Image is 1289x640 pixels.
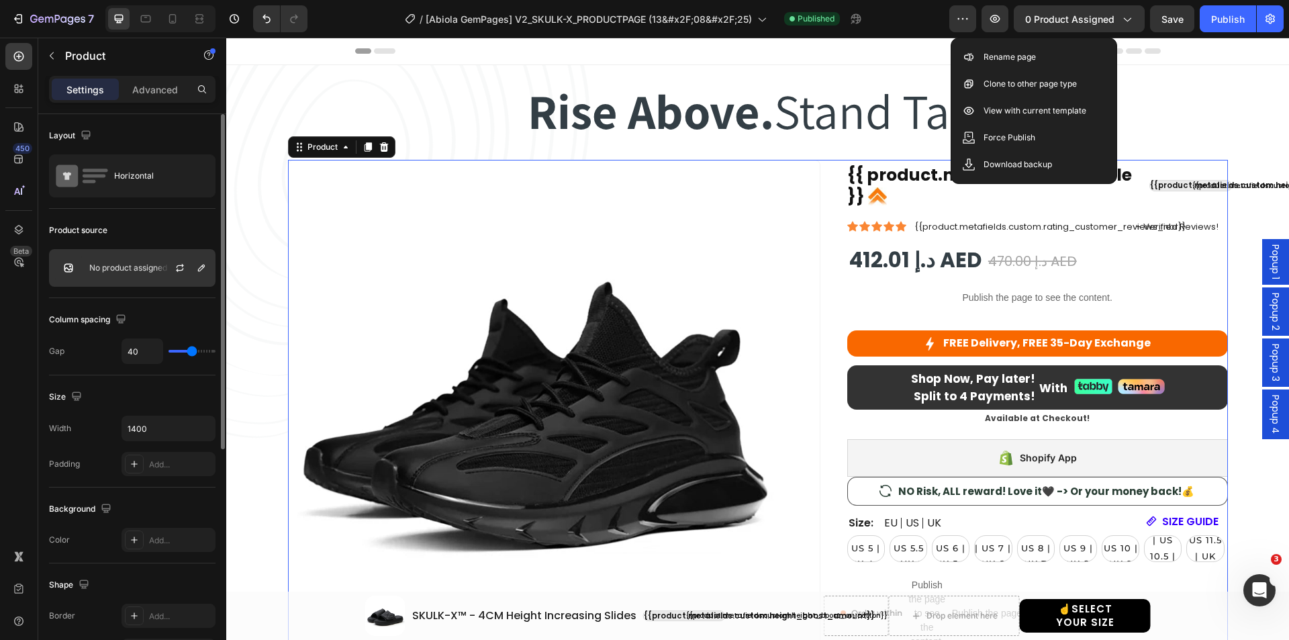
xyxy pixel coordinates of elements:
[1043,357,1056,396] span: Popup 4
[653,447,665,460] img: Return icon
[984,131,1035,144] p: Force Publish
[621,253,1002,267] p: Publish the page to see the content.
[49,224,107,236] div: Product source
[49,422,71,435] div: Width
[707,490,743,532] span: EU 39 | US 6 | UK 5.5
[798,13,834,25] span: Published
[984,104,1086,118] p: View with current template
[717,296,924,316] p: FREE Delivery, FREE 35-Day Exchange
[621,208,757,237] div: 412.01 د.إ AED
[1014,5,1145,32] button: 0 product assigned
[688,183,908,196] div: {{product.metafields.custom.rating_customer_reviews_nbr}}
[1043,306,1056,344] span: Popup 3
[1211,12,1245,26] div: Publish
[848,341,886,357] img: Tabby icon
[675,480,697,491] button: <p>US</p>
[876,490,912,532] span: EU 43 | US 10 | UK 9
[636,332,810,350] h2: Shop Now, Pay later!
[55,255,82,281] img: no image transparent
[622,490,657,532] span: EU 37 | US 5 | UK 4.5
[49,610,75,622] div: Border
[122,416,215,441] input: Auto
[1161,13,1184,25] span: Save
[89,263,167,273] p: No product assigned
[1243,574,1276,606] iframe: Intercom live chat
[226,38,1289,640] iframe: To enrich screen reader interactions, please activate Accessibility in Grammarly extension settings
[622,479,647,493] p: Size:
[658,480,671,491] p: EU
[984,77,1077,91] p: Clone to other page type
[654,480,675,491] button: <p>EU</p>
[149,610,212,623] div: Add...
[909,183,992,196] p: + Verified Reviews!
[253,5,307,32] div: Undo/Redo
[300,40,763,107] h2: Stand Tall!
[460,574,499,582] div: {{product.metafields.custom.height_boost_or_cotton}}
[794,561,924,596] a: ☝SELECTYOUR SIZE
[636,350,810,367] h2: Split to 4 Payments!
[812,342,843,359] h2: With
[5,5,100,32] button: 7
[792,490,827,532] span: EU 41 | US 8 | UK 7
[149,535,212,547] div: Add...
[49,345,64,357] div: Gap
[62,123,572,633] img: L'EXUDE BlackViperz height-increasing elevator sport shoes, color black, shown in a perspective v...
[1271,554,1282,565] span: 3
[49,458,80,470] div: Padding
[697,300,710,313] img: gempages_522798132132578229-fc455319-a25b-4e05-88f3-c5ee953ba455.png
[621,126,906,171] h1: {{ product.metafields.clean.title }}
[1200,5,1256,32] button: Publish
[761,210,852,237] div: 470.00 د.إ AED
[700,573,771,584] div: Drop element here
[132,83,178,97] p: Advanced
[65,48,179,64] p: Product
[301,41,548,105] strong: Rise Above.
[49,576,92,594] div: Shape
[418,574,459,584] div: {{product.metafields.custom.height_boost_amount}}
[79,103,114,116] div: Product
[49,388,85,406] div: Size
[936,477,992,490] p: SIZE GUIDE
[697,480,719,491] button: <p>UK</p>
[185,570,412,587] h1: SKULK-X™ - 4CM Height Increasing Slides
[924,143,965,153] div: {{product.metafields.custom.height_boost_amount}}
[426,12,752,26] span: [Abiola GemPages] V2_SKULK-X_PRODUCTPAGE (13&#x2F;08&#x2F;25)
[88,11,94,27] p: 7
[66,83,104,97] p: Settings
[794,412,851,428] div: Shopify App
[420,12,423,26] span: /
[749,490,785,532] span: EU 40 | US 7 | UK 6
[966,144,1005,152] div: {{product.metafields.custom.height_boost_or_cotton}}
[759,375,863,386] strong: Available at Checkout!
[679,480,693,491] p: US
[1025,12,1114,26] span: 0 product assigned
[892,341,939,357] img: Tamara icon
[834,490,870,532] span: EU 42 | US 9 | UK 8
[149,459,212,471] div: Add...
[672,445,968,463] p: NO Risk, ALL reward! Love it🖤 -> Or your money back!💰
[984,50,1036,64] p: Rename page
[49,500,114,518] div: Background
[13,143,32,154] div: 450
[642,150,661,168] img: GemPages Icon
[114,161,196,191] div: Horizontal
[49,311,129,329] div: Column spacing
[10,246,32,257] div: Beta
[984,158,1052,171] p: Download backup
[122,339,162,363] input: Auto
[701,480,715,491] p: UK
[1150,5,1194,32] button: Save
[49,127,94,145] div: Layout
[681,541,720,611] p: Publish the page to see the content.
[49,534,70,546] div: Color
[830,565,888,592] p: ☝SELECT YOUR SIZE
[1043,207,1056,242] span: Popup 1
[665,490,700,532] span: EU 38 | US 5.5 | UK 5
[1043,255,1056,293] span: Popup 2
